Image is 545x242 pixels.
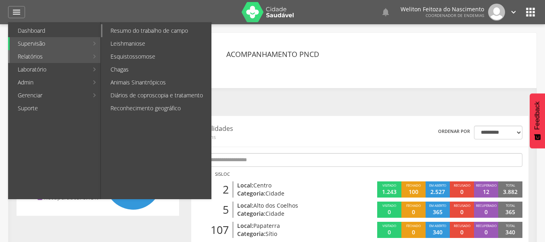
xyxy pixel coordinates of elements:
[388,228,391,236] p: 0
[430,188,445,196] p: 2.527
[102,76,211,89] a: Animais Sinantrópicos
[197,124,336,133] p: Localidades
[429,223,446,228] span: Em aberto
[381,7,390,17] i: 
[505,208,515,216] p: 365
[10,63,88,76] a: Laboratório
[265,230,277,238] span: Sítio
[237,189,344,198] p: Categoria:
[223,202,229,218] span: 5
[8,6,25,18] a: 
[438,128,470,135] label: Ordenar por
[401,6,484,12] p: Weliton Feitoza do Nascimento
[102,102,211,115] a: Reconhecimento geográfico
[524,6,537,19] i: 
[454,223,470,228] span: Recusado
[215,171,230,177] p: Sisloc
[10,24,100,37] a: Dashboard
[10,89,88,102] a: Gerenciar
[426,13,484,18] span: Coordenador de Endemias
[506,203,515,208] span: Total
[506,183,515,187] span: Total
[226,47,319,61] header: Acompanhamento PNCD
[382,188,397,196] p: 1.243
[265,210,284,217] span: Cidade
[102,37,211,50] a: Leishmaniose
[10,102,100,115] a: Suporte
[454,183,470,187] span: Recusado
[237,181,344,189] p: Local:
[237,222,344,230] p: Local:
[409,188,418,196] p: 100
[506,223,515,228] span: Total
[433,228,443,236] p: 340
[505,228,515,236] p: 340
[460,188,464,196] p: 0
[382,203,396,208] span: Visitado
[12,7,21,17] i: 
[406,223,421,228] span: Fechado
[10,76,88,89] a: Admin
[530,93,545,148] button: Feedback - Mostrar pesquisa
[388,208,391,216] p: 0
[484,228,488,236] p: 0
[381,4,390,21] a: 
[253,222,280,229] span: Papaterra
[412,228,415,236] p: 0
[503,188,518,196] p: 3.882
[483,188,489,196] p: 12
[429,203,446,208] span: Em aberto
[509,4,518,21] a: 
[102,50,211,63] a: Esquistossomose
[412,208,415,216] p: 0
[484,208,488,216] p: 0
[476,203,497,208] span: Recuperado
[382,223,396,228] span: Visitado
[237,230,344,238] p: Categoria:
[223,182,229,198] span: 2
[454,203,470,208] span: Recusado
[382,183,396,187] span: Visitado
[265,189,284,197] span: Cidade
[509,8,518,17] i: 
[253,181,271,189] span: Centro
[102,24,211,37] a: Resumo do trabalho de campo
[429,183,446,187] span: Em aberto
[253,202,298,209] span: Alto dos Coelhos
[211,222,229,238] span: 107
[197,133,336,141] span: 31 itens
[534,101,541,130] span: Feedback
[406,183,421,187] span: Fechado
[10,37,88,50] a: Supervisão
[460,208,464,216] p: 0
[237,210,344,218] p: Categoria:
[476,183,497,187] span: Recuperado
[476,223,497,228] span: Recuperado
[433,208,443,216] p: 365
[406,203,421,208] span: Fechado
[10,50,88,63] a: Relatórios
[237,202,344,210] p: Local:
[102,89,211,102] a: Diários de coproscopia e tratamento
[460,228,464,236] p: 0
[102,63,211,76] a: Chagas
